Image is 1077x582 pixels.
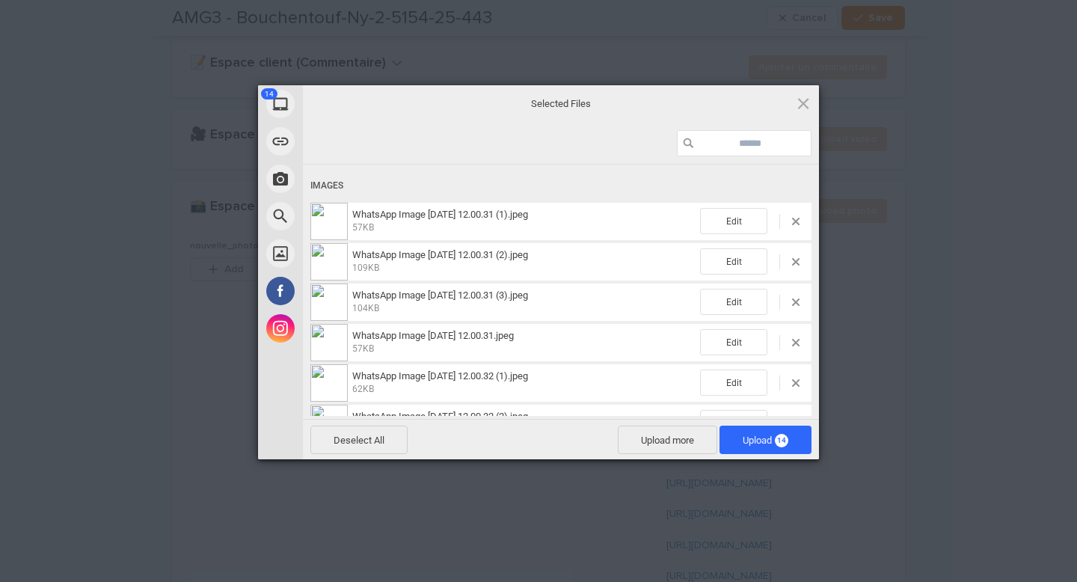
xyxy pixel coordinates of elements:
[348,411,700,435] span: WhatsApp Image 2025-08-13 at 12.00.32 (2).jpeg
[795,95,811,111] span: Click here or hit ESC to close picker
[352,303,379,313] span: 104KB
[352,290,528,301] span: WhatsApp Image [DATE] 12.00.31 (3).jpeg
[258,160,438,197] div: Take Photo
[775,434,788,447] span: 14
[258,197,438,235] div: Web Search
[261,88,277,99] span: 14
[700,208,767,234] span: Edit
[618,426,717,454] span: Upload more
[348,330,700,355] span: WhatsApp Image 2025-08-13 at 12.00.31.jpeg
[310,203,348,240] img: 88b57d59-4d27-4a5c-b6b6-66e2522b26de
[352,411,528,422] span: WhatsApp Image [DATE] 12.00.32 (2).jpeg
[310,405,348,442] img: 133603f1-e7ef-4125-92e9-eea0a26ae4cf
[719,426,811,454] span: Upload
[258,235,438,272] div: Unsplash
[352,330,514,341] span: WhatsApp Image [DATE] 12.00.31.jpeg
[700,329,767,355] span: Edit
[352,343,374,354] span: 57KB
[310,172,811,200] div: Images
[348,370,700,395] span: WhatsApp Image 2025-08-13 at 12.00.32 (1).jpeg
[258,272,438,310] div: Facebook
[258,123,438,160] div: Link (URL)
[310,243,348,281] img: 608b14ea-d092-4c32-a056-6cb1ee023924
[352,263,379,273] span: 109KB
[743,435,788,446] span: Upload
[700,289,767,315] span: Edit
[310,426,408,454] span: Deselect All
[411,97,711,111] span: Selected Files
[310,364,348,402] img: 5782fc8b-af64-48b4-9ba7-0ab7e2a15065
[258,310,438,347] div: Instagram
[258,85,438,123] div: My Device
[352,370,528,382] span: WhatsApp Image [DATE] 12.00.32 (1).jpeg
[700,370,767,396] span: Edit
[700,248,767,275] span: Edit
[700,410,767,436] span: Edit
[352,249,528,260] span: WhatsApp Image [DATE] 12.00.31 (2).jpeg
[352,209,528,220] span: WhatsApp Image [DATE] 12.00.31 (1).jpeg
[310,284,348,321] img: 17eb0fe8-f3a5-4cc6-80ed-5993a6d7a04b
[348,249,700,274] span: WhatsApp Image 2025-08-13 at 12.00.31 (2).jpeg
[352,384,374,394] span: 62KB
[310,324,348,361] img: a9dc9d55-9473-41ec-a8af-41975cefd9a3
[348,209,700,233] span: WhatsApp Image 2025-08-13 at 12.00.31 (1).jpeg
[352,222,374,233] span: 57KB
[348,290,700,314] span: WhatsApp Image 2025-08-13 at 12.00.31 (3).jpeg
